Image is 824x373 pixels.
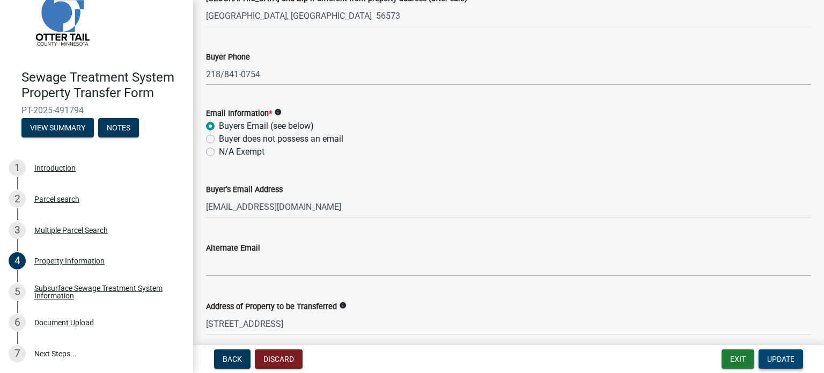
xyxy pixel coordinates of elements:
[9,159,26,177] div: 1
[206,303,337,311] label: Address of Property to be Transferred
[722,349,754,369] button: Exit
[759,349,803,369] button: Update
[339,302,347,309] i: info
[274,108,282,116] i: info
[219,145,264,158] label: N/A Exempt
[219,133,343,145] label: Buyer does not possess an email
[21,70,185,101] h4: Sewage Treatment System Property Transfer Form
[206,245,260,252] label: Alternate Email
[206,54,250,61] label: Buyer Phone
[206,186,283,194] label: Buyer's Email Address
[767,355,794,363] span: Update
[206,110,272,118] label: Email Information
[223,355,242,363] span: Back
[219,120,314,133] label: Buyers Email (see below)
[9,191,26,208] div: 2
[9,283,26,301] div: 5
[9,252,26,269] div: 4
[34,257,105,265] div: Property Information
[21,124,94,133] wm-modal-confirm: Summary
[21,105,172,115] span: PT-2025-491794
[9,222,26,239] div: 3
[34,284,176,299] div: Subsurface Sewage Treatment System Information
[34,226,108,234] div: Multiple Parcel Search
[9,314,26,331] div: 6
[255,349,303,369] button: Discard
[98,118,139,137] button: Notes
[34,164,76,172] div: Introduction
[214,349,251,369] button: Back
[9,345,26,362] div: 7
[34,319,94,326] div: Document Upload
[98,124,139,133] wm-modal-confirm: Notes
[21,118,94,137] button: View Summary
[34,195,79,203] div: Parcel search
